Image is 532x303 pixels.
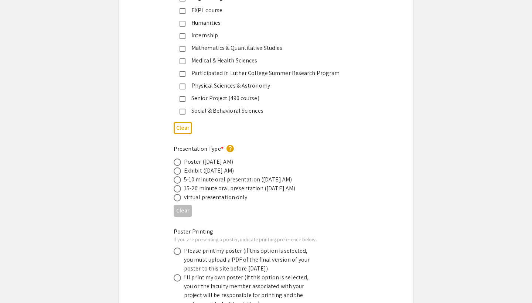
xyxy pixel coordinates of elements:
[184,175,292,184] div: 5-10 minute oral presentation ([DATE] AM)
[174,236,347,243] div: If you are presenting a poster, indicate printing preference below.
[174,145,224,153] mat-label: Presentation Type
[185,31,341,40] div: Internship
[185,94,341,103] div: Senior Project (490 course)
[184,166,234,175] div: Exhibit ([DATE] AM)
[184,193,248,202] div: virtual presentation only
[185,56,341,65] div: Medical & Health Sciences
[185,6,341,15] div: EXPL course
[185,106,341,115] div: Social & Behavioral Sciences
[174,205,192,217] button: Clear
[184,184,295,193] div: 15-20 minute oral presentation ([DATE] AM)
[174,122,192,134] button: Clear
[174,228,214,235] mat-label: Poster Printing
[185,69,341,78] div: Participated in Luther College Summer Research Program
[185,44,341,52] div: Mathematics & Quantitative Studies
[184,246,313,273] div: Please print my poster (if this option is selected, you must upload a PDF of the final version of...
[6,270,31,297] iframe: Chat
[226,144,235,153] mat-icon: help
[185,81,341,90] div: Physical Sciences & Astronomy
[185,18,341,27] div: Humanities
[184,157,233,166] div: Poster ([DATE] AM)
